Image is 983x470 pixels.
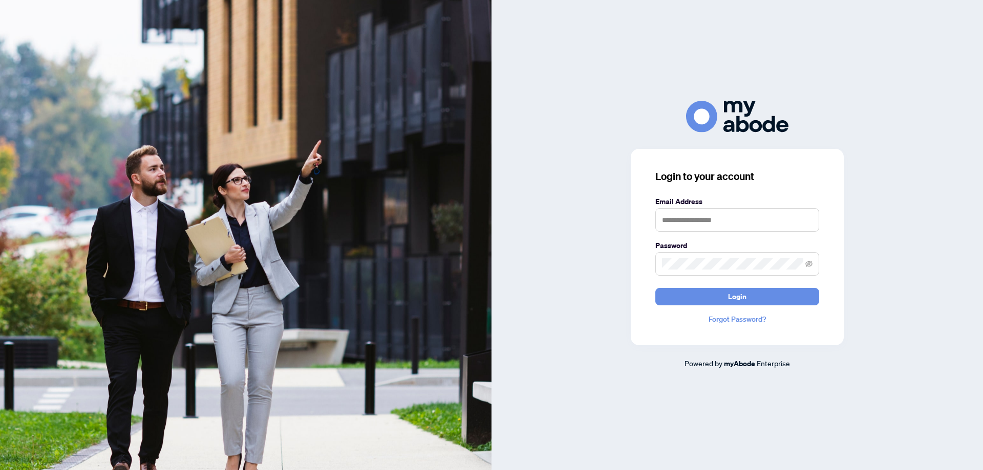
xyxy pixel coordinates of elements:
[686,101,788,132] img: ma-logo
[655,196,819,207] label: Email Address
[728,288,746,305] span: Login
[655,288,819,305] button: Login
[685,359,722,368] span: Powered by
[655,240,819,251] label: Password
[805,260,813,267] span: eye-invisible
[757,359,790,368] span: Enterprise
[655,314,819,325] a: Forgot Password?
[655,169,819,184] h3: Login to your account
[724,358,755,369] a: myAbode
